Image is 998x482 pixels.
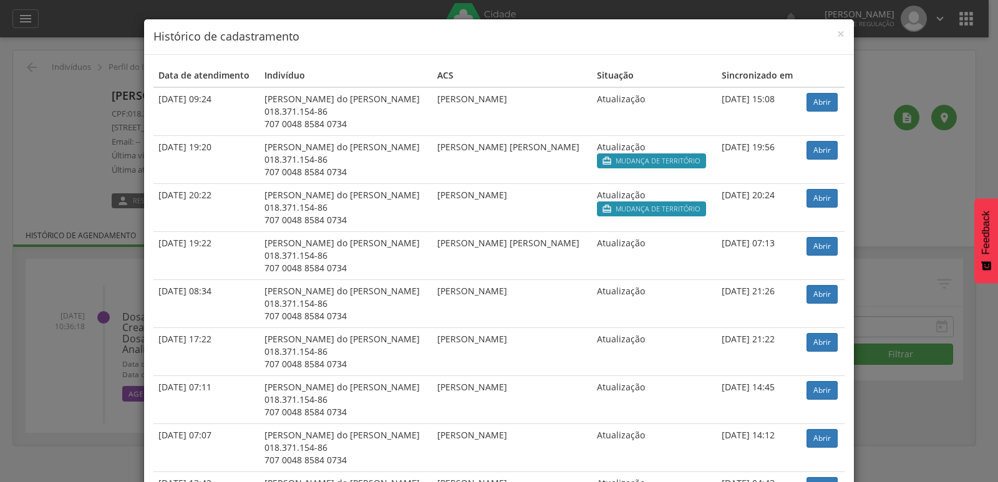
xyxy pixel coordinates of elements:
td: [DATE] 14:12 [717,423,802,471]
td: [PERSON_NAME] [432,375,592,423]
a: Abrir [807,333,838,352]
div: Atualização [597,237,712,249]
div: 018.371.154-86 [264,153,428,166]
td: [DATE] 14:45 [717,375,802,423]
div: [PERSON_NAME] do [PERSON_NAME] [264,429,428,441]
div: 707 0048 8584 0734 [264,358,428,370]
td: [DATE] 07:07 [153,423,259,471]
td: [DATE] 17:22 [153,327,259,375]
td: [DATE] 09:24 [153,87,259,136]
div: 018.371.154-86 [264,249,428,262]
div: Atualização [597,141,712,153]
div: Atualização [597,381,712,393]
div: 707 0048 8584 0734 [264,214,428,226]
div: [PERSON_NAME] do [PERSON_NAME] [264,237,428,249]
td: [DATE] 21:22 [717,327,802,375]
td: [PERSON_NAME] [PERSON_NAME] [432,231,592,279]
div: [PERSON_NAME] do [PERSON_NAME] [264,285,428,297]
div: 707 0048 8584 0734 [264,166,428,178]
div: [PERSON_NAME] do [PERSON_NAME] [264,189,428,201]
td: [DATE] 20:22 [153,183,259,231]
td: [DATE] 20:24 [717,183,802,231]
td: [DATE] 21:26 [717,279,802,327]
button: Feedback - Mostrar pesquisa [974,198,998,283]
i:  [602,204,612,214]
div: Atualização [597,93,712,105]
td: [PERSON_NAME] [432,279,592,327]
a: Abrir [807,93,838,112]
th: Indivíduo [259,64,433,87]
div: [PERSON_NAME] do [PERSON_NAME] [264,93,428,105]
div: 018.371.154-86 [264,297,428,310]
td: [DATE] 07:13 [717,231,802,279]
span: × [837,25,845,42]
div: 018.371.154-86 [264,393,428,406]
span: Mudança de território [616,204,700,214]
td: [PERSON_NAME] [432,183,592,231]
a: Abrir [807,285,838,304]
div: Atualização [597,333,712,345]
button: Close [837,27,845,41]
span: Mudança de território [616,156,700,166]
div: 707 0048 8584 0734 [264,118,428,130]
div: [PERSON_NAME] do [PERSON_NAME] [264,141,428,153]
a: Abrir [807,141,838,160]
th: Situação [592,64,717,87]
i:  [602,156,612,166]
td: [PERSON_NAME] [432,87,592,136]
a: Abrir [807,429,838,448]
div: [PERSON_NAME] do [PERSON_NAME] [264,333,428,345]
td: [PERSON_NAME] [PERSON_NAME] [432,135,592,183]
td: [PERSON_NAME] [432,327,592,375]
div: 707 0048 8584 0734 [264,406,428,418]
th: Data de atendimento [153,64,259,87]
div: 707 0048 8584 0734 [264,454,428,466]
td: [DATE] 08:34 [153,279,259,327]
div: 018.371.154-86 [264,441,428,454]
td: [DATE] 19:20 [153,135,259,183]
div: 018.371.154-86 [264,345,428,358]
div: [PERSON_NAME] do [PERSON_NAME] [264,381,428,393]
div: Atualização [597,429,712,441]
th: Sincronizado em [717,64,802,87]
a: Abrir [807,237,838,256]
div: 018.371.154-86 [264,201,428,214]
div: Atualização [597,189,712,201]
td: [DATE] 07:11 [153,375,259,423]
span: Feedback [981,211,992,254]
a: Abrir [807,381,838,400]
a: Abrir [807,189,838,208]
div: 018.371.154-86 [264,105,428,118]
td: [DATE] 19:56 [717,135,802,183]
div: 707 0048 8584 0734 [264,310,428,322]
td: [DATE] 15:08 [717,87,802,136]
th: ACS [432,64,592,87]
td: [PERSON_NAME] [432,423,592,471]
h4: Histórico de cadastramento [153,29,845,45]
td: [DATE] 19:22 [153,231,259,279]
div: Atualização [597,285,712,297]
div: 707 0048 8584 0734 [264,262,428,274]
